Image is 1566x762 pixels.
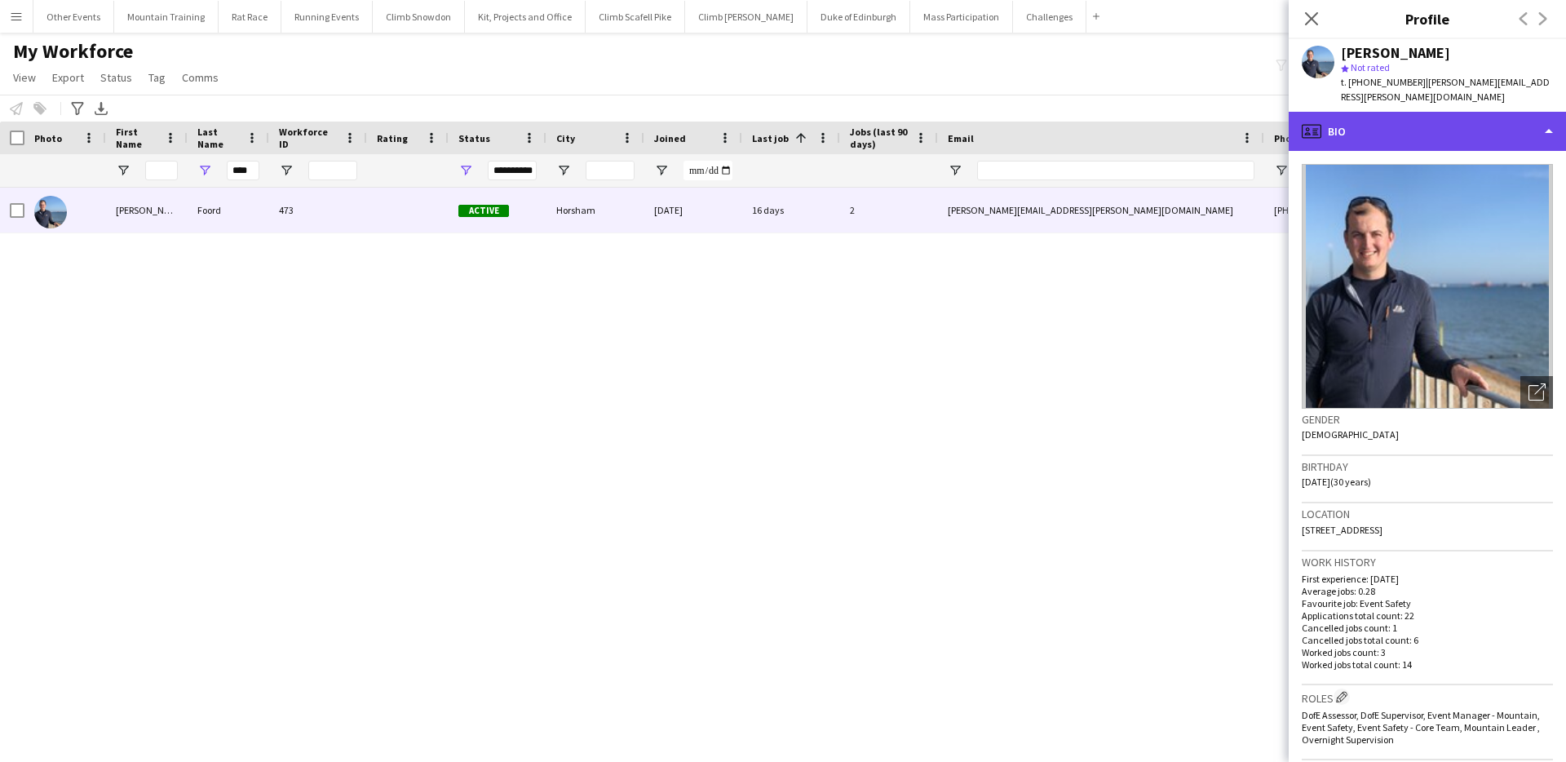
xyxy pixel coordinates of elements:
a: Status [94,67,139,88]
div: [PHONE_NUMBER] [1264,188,1473,233]
span: Joined [654,132,686,144]
span: Rating [377,132,408,144]
input: City Filter Input [586,161,635,180]
div: 2 [840,188,938,233]
div: [PERSON_NAME] [106,188,188,233]
span: DofE Assessor, DofE Supervisor, Event Manager - Mountain, Event Safety, Event Safety - Core Team,... [1302,709,1540,746]
span: Export [52,70,84,85]
span: View [13,70,36,85]
input: Workforce ID Filter Input [308,161,357,180]
input: Email Filter Input [977,161,1254,180]
span: Workforce ID [279,126,338,150]
span: Email [948,132,974,144]
h3: Location [1302,507,1553,521]
p: Favourite job: Event Safety [1302,597,1553,609]
button: Mass Participation [910,1,1013,33]
app-action-btn: Export XLSX [91,99,111,118]
p: Worked jobs count: 3 [1302,646,1553,658]
button: Kit, Projects and Office [465,1,586,33]
button: Duke of Edinburgh [807,1,910,33]
button: Challenges [1013,1,1086,33]
div: [PERSON_NAME][EMAIL_ADDRESS][PERSON_NAME][DOMAIN_NAME] [938,188,1264,233]
span: Comms [182,70,219,85]
span: City [556,132,575,144]
a: Comms [175,67,225,88]
button: Open Filter Menu [556,163,571,178]
img: Crew avatar or photo [1302,164,1553,409]
div: 473 [269,188,367,233]
input: Last Name Filter Input [227,161,259,180]
span: Active [458,205,509,217]
div: Open photos pop-in [1520,376,1553,409]
a: View [7,67,42,88]
span: Photo [34,132,62,144]
span: Phone [1274,132,1303,144]
span: Status [100,70,132,85]
button: Mountain Training [114,1,219,33]
div: [PERSON_NAME] [1341,46,1450,60]
span: Tag [148,70,166,85]
button: Open Filter Menu [197,163,212,178]
h3: Profile [1289,8,1566,29]
h3: Roles [1302,689,1553,706]
button: Open Filter Menu [948,163,962,178]
span: t. [PHONE_NUMBER] [1341,76,1426,88]
button: Open Filter Menu [116,163,130,178]
p: First experience: [DATE] [1302,573,1553,585]
p: Worked jobs total count: 14 [1302,658,1553,671]
h3: Work history [1302,555,1553,569]
div: Horsham [546,188,644,233]
span: Status [458,132,490,144]
input: Joined Filter Input [683,161,732,180]
span: Last job [752,132,789,144]
button: Climb [PERSON_NAME] [685,1,807,33]
button: Open Filter Menu [1274,163,1289,178]
button: Open Filter Menu [458,163,473,178]
button: Open Filter Menu [279,163,294,178]
div: 16 days [742,188,840,233]
span: First Name [116,126,158,150]
button: Rat Race [219,1,281,33]
img: Oliver Foord [34,196,67,228]
div: Foord [188,188,269,233]
input: First Name Filter Input [145,161,178,180]
p: Cancelled jobs count: 1 [1302,622,1553,634]
p: Applications total count: 22 [1302,609,1553,622]
span: My Workforce [13,39,133,64]
span: [DATE] (30 years) [1302,476,1371,488]
button: Other Events [33,1,114,33]
h3: Birthday [1302,459,1553,474]
span: Last Name [197,126,240,150]
p: Average jobs: 0.28 [1302,585,1553,597]
div: [DATE] [644,188,742,233]
a: Export [46,67,91,88]
div: Bio [1289,112,1566,151]
button: Climb Scafell Pike [586,1,685,33]
span: | [PERSON_NAME][EMAIL_ADDRESS][PERSON_NAME][DOMAIN_NAME] [1341,76,1550,103]
h3: Gender [1302,412,1553,427]
app-action-btn: Advanced filters [68,99,87,118]
span: Not rated [1351,61,1390,73]
button: Open Filter Menu [654,163,669,178]
span: Jobs (last 90 days) [850,126,909,150]
button: Climb Snowdon [373,1,465,33]
button: Running Events [281,1,373,33]
a: Tag [142,67,172,88]
span: [DEMOGRAPHIC_DATA] [1302,428,1399,441]
p: Cancelled jobs total count: 6 [1302,634,1553,646]
span: [STREET_ADDRESS] [1302,524,1382,536]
